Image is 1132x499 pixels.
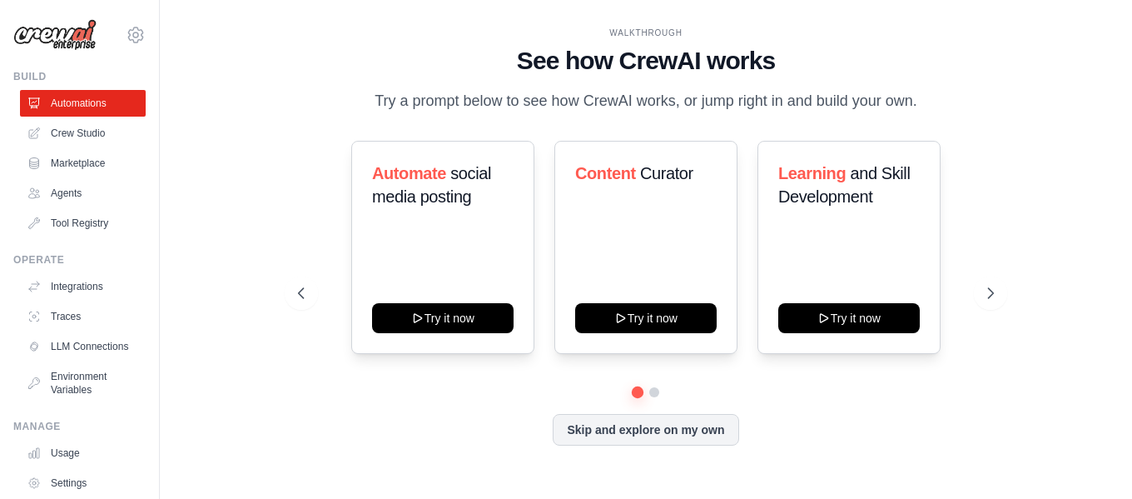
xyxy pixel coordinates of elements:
[13,420,146,433] div: Manage
[20,180,146,207] a: Agents
[372,164,491,206] span: social media posting
[20,273,146,300] a: Integrations
[13,19,97,51] img: Logo
[13,253,146,267] div: Operate
[372,303,514,333] button: Try it now
[778,164,846,182] span: Learning
[20,333,146,360] a: LLM Connections
[778,164,910,206] span: and Skill Development
[20,470,146,497] a: Settings
[575,303,717,333] button: Try it now
[20,150,146,177] a: Marketplace
[553,414,738,446] button: Skip and explore on my own
[575,164,636,182] span: Content
[778,303,920,333] button: Try it now
[20,120,146,147] a: Crew Studio
[20,363,146,403] a: Environment Variables
[13,70,146,83] div: Build
[640,164,693,182] span: Curator
[366,89,926,113] p: Try a prompt below to see how CrewAI works, or jump right in and build your own.
[298,27,993,39] div: WALKTHROUGH
[20,90,146,117] a: Automations
[372,164,446,182] span: Automate
[20,210,146,237] a: Tool Registry
[298,46,993,76] h1: See how CrewAI works
[20,440,146,467] a: Usage
[20,303,146,330] a: Traces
